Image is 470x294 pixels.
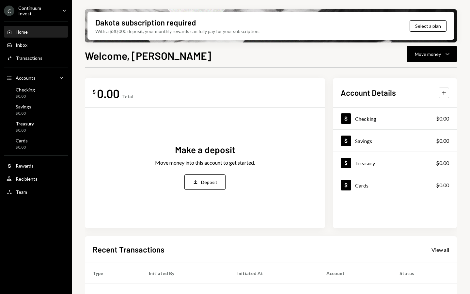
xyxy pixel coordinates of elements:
[16,189,27,195] div: Team
[16,42,27,48] div: Inbox
[16,55,42,61] div: Transactions
[16,163,34,169] div: Rewards
[4,26,68,38] a: Home
[333,174,457,196] a: Cards$0.00
[4,52,68,64] a: Transactions
[355,138,372,144] div: Savings
[95,17,196,28] div: Dakota subscription required
[436,181,449,189] div: $0.00
[415,51,441,57] div: Move money
[97,86,119,101] div: 0.00
[355,116,376,122] div: Checking
[141,263,229,284] th: Initiated By
[4,136,68,152] a: Cards$0.00
[4,186,68,198] a: Team
[85,49,211,62] h1: Welcome, [PERSON_NAME]
[16,138,28,143] div: Cards
[155,159,255,167] div: Move money into this account to get started.
[93,244,164,255] h2: Recent Transactions
[333,107,457,129] a: Checking$0.00
[355,182,368,188] div: Cards
[16,128,34,133] div: $0.00
[4,39,68,51] a: Inbox
[333,130,457,152] a: Savings$0.00
[4,173,68,185] a: Recipients
[4,119,68,135] a: Treasury$0.00
[4,85,68,101] a: Checking$0.00
[16,75,36,81] div: Accounts
[122,94,133,99] div: Total
[229,263,319,284] th: Initiated At
[85,263,141,284] th: Type
[184,174,226,190] button: Deposit
[16,94,35,99] div: $0.00
[201,179,217,186] div: Deposit
[18,5,57,16] div: Continuum Invest...
[436,159,449,167] div: $0.00
[4,160,68,171] a: Rewards
[341,87,396,98] h2: Account Details
[4,102,68,118] a: Savings$0.00
[16,29,28,35] div: Home
[410,20,446,32] button: Select a plan
[95,28,259,35] div: With a $30,000 deposit, your monthly rewards can fully pay for your subscription.
[175,143,235,156] div: Make a deposit
[407,46,457,62] button: Move money
[4,6,14,16] div: C
[16,176,38,182] div: Recipients
[16,145,28,150] div: $0.00
[16,121,34,126] div: Treasury
[16,104,31,109] div: Savings
[355,160,375,166] div: Treasury
[333,152,457,174] a: Treasury$0.00
[431,246,449,253] a: View all
[4,72,68,84] a: Accounts
[16,87,35,92] div: Checking
[319,263,392,284] th: Account
[93,89,96,95] div: $
[392,263,457,284] th: Status
[436,115,449,122] div: $0.00
[436,137,449,145] div: $0.00
[16,111,31,116] div: $0.00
